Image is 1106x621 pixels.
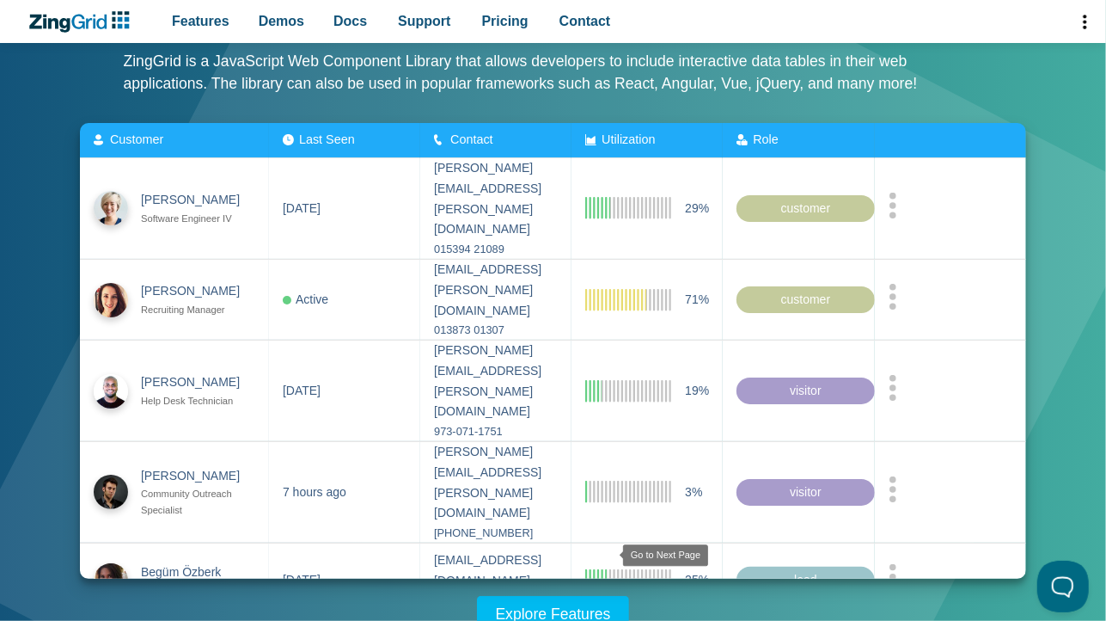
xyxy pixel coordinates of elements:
[110,132,163,146] span: Customer
[141,190,255,211] div: [PERSON_NAME]
[434,260,558,321] div: [EMAIL_ADDRESS][PERSON_NAME][DOMAIN_NAME]
[283,289,328,310] div: Active
[283,482,346,502] div: 7 hours ago
[141,302,255,318] div: Recruiting Manager
[754,132,779,146] span: Role
[737,377,875,404] div: visitor
[333,9,367,33] span: Docs
[434,422,558,441] div: 973-071-1751
[602,132,655,146] span: Utilization
[141,465,255,486] div: [PERSON_NAME]
[559,9,611,33] span: Contact
[737,286,875,313] div: customer
[623,544,708,566] zg-tooltip: Go to Next Page
[434,240,558,259] div: 015394 21089
[434,158,558,240] div: [PERSON_NAME][EMAIL_ADDRESS][PERSON_NAME][DOMAIN_NAME]
[398,9,450,33] span: Support
[434,341,558,422] div: [PERSON_NAME][EMAIL_ADDRESS][PERSON_NAME][DOMAIN_NAME]
[141,562,255,582] div: Begüm Özberk
[685,289,709,310] span: 71%
[141,211,255,227] div: Software Engineer IV
[283,198,321,218] div: [DATE]
[450,132,493,146] span: Contact
[737,194,875,222] div: customer
[1037,561,1089,612] iframe: Toggle Customer Support
[685,380,709,401] span: 19%
[737,478,875,506] div: visitor
[172,9,229,33] span: Features
[737,567,875,594] div: lead
[27,11,138,33] a: ZingChart Logo. Click to return to the homepage
[434,550,558,592] div: [EMAIL_ADDRESS][DOMAIN_NAME]
[259,9,304,33] span: Demos
[299,132,355,146] span: Last Seen
[141,393,255,409] div: Help Desk Technician
[685,482,702,502] span: 3%
[141,372,255,393] div: [PERSON_NAME]
[283,380,321,401] div: [DATE]
[141,486,255,519] div: Community Outreach Specialist
[434,321,558,340] div: 013873 01307
[434,524,558,543] div: [PHONE_NUMBER]
[685,198,709,218] span: 29%
[482,9,529,33] span: Pricing
[434,442,558,524] div: [PERSON_NAME][EMAIL_ADDRESS][PERSON_NAME][DOMAIN_NAME]
[141,281,255,302] div: [PERSON_NAME]
[283,570,321,591] div: [DATE]
[124,50,983,95] p: ZingGrid is a JavaScript Web Component Library that allows developers to include interactive data...
[685,570,709,591] span: 25%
